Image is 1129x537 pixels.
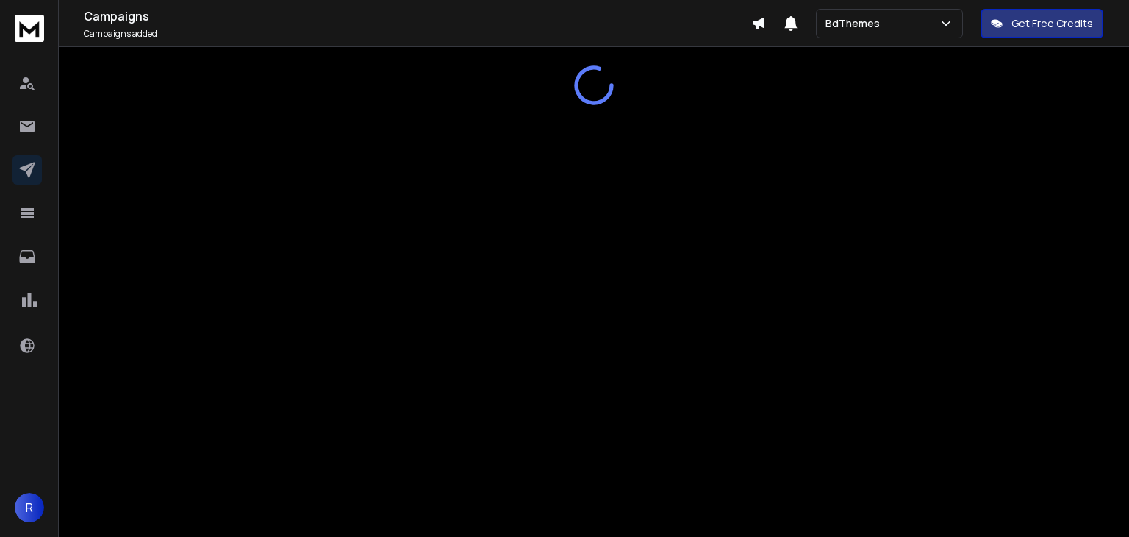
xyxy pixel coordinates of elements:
[825,16,886,31] p: BdThemes
[15,493,44,522] button: R
[981,9,1103,38] button: Get Free Credits
[84,7,751,25] h1: Campaigns
[1011,16,1093,31] p: Get Free Credits
[84,28,751,40] p: Campaigns added
[15,15,44,42] img: logo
